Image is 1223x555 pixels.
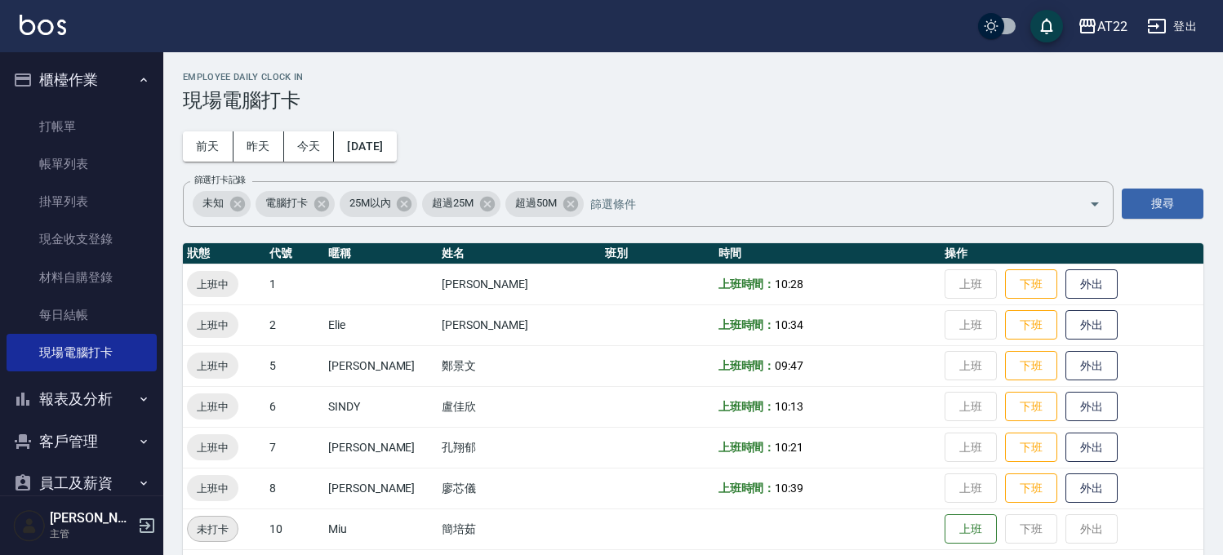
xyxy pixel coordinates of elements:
[7,145,157,183] a: 帳單列表
[775,400,803,413] span: 10:13
[233,131,284,162] button: 昨天
[265,264,324,304] td: 1
[324,468,438,508] td: [PERSON_NAME]
[422,195,483,211] span: 超過25M
[183,72,1203,82] h2: Employee Daily Clock In
[1122,189,1203,219] button: 搜尋
[1065,473,1118,504] button: 外出
[7,183,157,220] a: 掛單列表
[340,191,418,217] div: 25M以內
[714,243,941,264] th: 時間
[601,243,714,264] th: 班別
[265,386,324,427] td: 6
[1065,351,1118,381] button: 外出
[438,386,601,427] td: 盧佳欣
[183,243,265,264] th: 狀態
[7,108,157,145] a: 打帳單
[50,526,133,541] p: 主管
[340,195,401,211] span: 25M以內
[1005,269,1057,300] button: 下班
[718,359,776,372] b: 上班時間：
[265,508,324,549] td: 10
[13,509,46,542] img: Person
[718,318,776,331] b: 上班時間：
[324,304,438,345] td: Elie
[505,191,584,217] div: 超過50M
[324,508,438,549] td: Miu
[187,398,238,415] span: 上班中
[50,510,133,526] h5: [PERSON_NAME]
[193,191,251,217] div: 未知
[187,357,238,375] span: 上班中
[438,243,601,264] th: 姓名
[1005,473,1057,504] button: 下班
[7,220,157,258] a: 現金收支登錄
[256,195,318,211] span: 電腦打卡
[7,462,157,504] button: 員工及薪資
[775,441,803,454] span: 10:21
[438,345,601,386] td: 鄭景文
[945,514,997,544] button: 上班
[1141,11,1203,42] button: 登出
[422,191,500,217] div: 超過25M
[334,131,396,162] button: [DATE]
[324,386,438,427] td: SINDY
[1065,392,1118,422] button: 外出
[718,441,776,454] b: 上班時間：
[1065,433,1118,463] button: 外出
[324,427,438,468] td: [PERSON_NAME]
[1005,351,1057,381] button: 下班
[586,189,1061,218] input: 篩選條件
[265,345,324,386] td: 5
[505,195,567,211] span: 超過50M
[1005,392,1057,422] button: 下班
[265,427,324,468] td: 7
[7,296,157,334] a: 每日結帳
[194,174,246,186] label: 篩選打卡記錄
[284,131,335,162] button: 今天
[265,468,324,508] td: 8
[438,304,601,345] td: [PERSON_NAME]
[187,317,238,334] span: 上班中
[775,318,803,331] span: 10:34
[20,15,66,35] img: Logo
[183,131,233,162] button: 前天
[718,482,776,495] b: 上班時間：
[7,259,157,296] a: 材料自購登錄
[438,508,601,549] td: 簡培茹
[1071,10,1134,43] button: AT22
[718,400,776,413] b: 上班時間：
[1082,191,1108,217] button: Open
[324,345,438,386] td: [PERSON_NAME]
[438,468,601,508] td: 廖芯儀
[7,59,157,101] button: 櫃檯作業
[187,480,238,497] span: 上班中
[718,277,776,291] b: 上班時間：
[775,359,803,372] span: 09:47
[1005,310,1057,340] button: 下班
[941,243,1203,264] th: 操作
[187,439,238,456] span: 上班中
[256,191,335,217] div: 電腦打卡
[1030,10,1063,42] button: save
[1005,433,1057,463] button: 下班
[775,482,803,495] span: 10:39
[775,277,803,291] span: 10:28
[265,243,324,264] th: 代號
[188,521,238,538] span: 未打卡
[7,378,157,420] button: 報表及分析
[7,334,157,371] a: 現場電腦打卡
[1065,310,1118,340] button: 外出
[187,276,238,293] span: 上班中
[324,243,438,264] th: 暱稱
[7,420,157,463] button: 客戶管理
[265,304,324,345] td: 2
[438,264,601,304] td: [PERSON_NAME]
[438,427,601,468] td: 孔翔郁
[183,89,1203,112] h3: 現場電腦打卡
[1097,16,1127,37] div: AT22
[193,195,233,211] span: 未知
[1065,269,1118,300] button: 外出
